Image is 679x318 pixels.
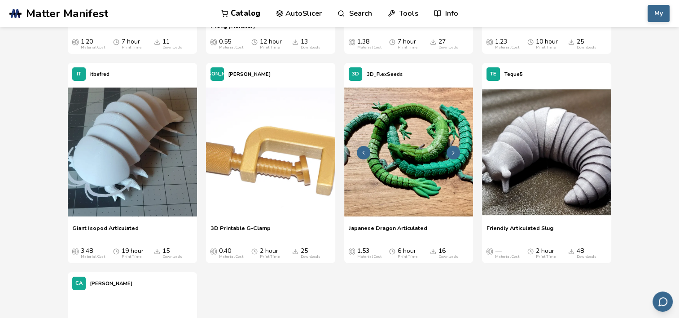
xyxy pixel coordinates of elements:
[228,70,271,79] p: [PERSON_NAME]
[495,38,519,50] div: 1.23
[81,247,105,259] div: 3.48
[398,255,417,259] div: Print Time
[577,38,596,50] div: 25
[349,38,355,45] span: Average Cost
[367,70,403,79] p: 3D_FlexSeeds
[122,45,141,50] div: Print Time
[301,38,320,50] div: 13
[113,247,119,255] span: Average Print Time
[504,70,523,79] p: Teque5
[495,45,519,50] div: Material Cost
[577,247,596,259] div: 48
[81,45,105,50] div: Material Cost
[260,45,280,50] div: Print Time
[486,247,493,255] span: Average Cost
[536,45,556,50] div: Print Time
[154,38,160,45] span: Downloads
[210,225,271,238] a: 3D Printable G-Clamp
[72,38,79,45] span: Average Cost
[577,45,596,50] div: Downloads
[495,255,519,259] div: Material Cost
[210,38,217,45] span: Average Cost
[90,70,110,79] p: itbefred
[210,247,217,255] span: Average Cost
[260,247,280,259] div: 2 hour
[260,255,280,259] div: Print Time
[438,247,458,259] div: 16
[219,255,243,259] div: Material Cost
[81,255,105,259] div: Material Cost
[398,45,417,50] div: Print Time
[536,255,556,259] div: Print Time
[301,247,320,259] div: 25
[219,45,243,50] div: Material Cost
[398,38,417,50] div: 7 hour
[219,38,243,50] div: 0.55
[72,247,79,255] span: Average Cost
[122,247,144,259] div: 19 hour
[648,5,670,22] button: My
[292,38,298,45] span: Downloads
[349,247,355,255] span: Average Cost
[81,38,105,50] div: 1.20
[568,38,574,45] span: Downloads
[26,7,108,20] span: Matter Manifest
[486,38,493,45] span: Average Cost
[349,225,427,238] a: Japanese Dragon Articulated
[196,71,238,77] span: [PERSON_NAME]
[162,38,182,50] div: 11
[430,38,436,45] span: Downloads
[389,38,395,45] span: Average Print Time
[251,38,258,45] span: Average Print Time
[438,45,458,50] div: Downloads
[495,247,501,255] span: —
[430,247,436,255] span: Downloads
[536,38,558,50] div: 10 hour
[357,38,381,50] div: 1.38
[357,45,381,50] div: Material Cost
[301,45,320,50] div: Downloads
[90,279,132,288] p: [PERSON_NAME]
[486,225,553,238] a: Friendly Articulated Slug
[653,291,673,312] button: Send feedback via email
[122,255,141,259] div: Print Time
[77,71,81,77] span: IT
[162,45,182,50] div: Downloads
[438,255,458,259] div: Downloads
[162,255,182,259] div: Downloads
[292,247,298,255] span: Downloads
[75,281,83,287] span: CA
[122,38,141,50] div: 7 hour
[398,247,417,259] div: 6 hour
[389,247,395,255] span: Average Print Time
[357,255,381,259] div: Material Cost
[536,247,556,259] div: 2 hour
[490,71,496,77] span: TE
[219,247,243,259] div: 0.40
[577,255,596,259] div: Downloads
[162,247,182,259] div: 15
[568,247,574,255] span: Downloads
[352,71,359,77] span: 3D
[527,38,534,45] span: Average Print Time
[72,225,139,238] a: Giant Isopod Articulated
[113,38,119,45] span: Average Print Time
[251,247,258,255] span: Average Print Time
[527,247,534,255] span: Average Print Time
[357,247,381,259] div: 1.53
[260,38,282,50] div: 12 hour
[154,247,160,255] span: Downloads
[301,255,320,259] div: Downloads
[438,38,458,50] div: 27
